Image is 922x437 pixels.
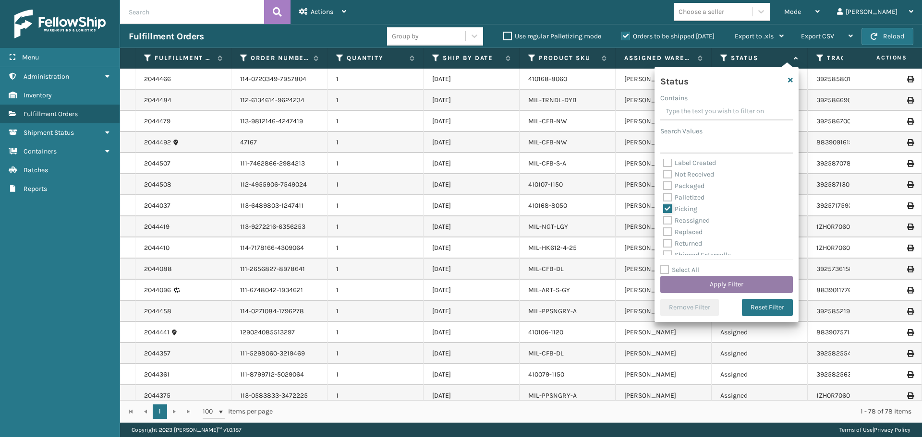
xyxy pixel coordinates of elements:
[528,307,577,315] a: MIL-PPSNGRY-A
[528,328,563,336] a: 410106-1120
[231,343,328,364] td: 111-5298060-3219469
[328,111,424,132] td: 1
[663,228,703,236] label: Replaced
[155,54,213,62] label: Fulfillment Order Id
[660,276,793,293] button: Apply Filter
[503,32,601,40] label: Use regular Palletizing mode
[528,286,570,294] a: MIL-ART-S-GY
[231,90,328,111] td: 112-6134614-9624234
[144,117,170,126] a: 2044479
[22,53,39,61] span: Menu
[144,74,171,84] a: 2044466
[731,54,789,62] label: Status
[328,364,424,385] td: 1
[231,280,328,301] td: 111-6748042-1934621
[24,185,47,193] span: Reports
[424,216,520,237] td: [DATE]
[816,75,861,83] a: 392585801103
[907,329,913,336] i: Print Label
[816,349,863,357] a: 392582554360
[144,159,170,168] a: 2044507
[144,222,170,232] a: 2044419
[621,32,715,40] label: Orders to be shipped [DATE]
[907,308,913,315] i: Print Label
[663,216,710,224] label: Reassigned
[616,385,712,406] td: [PERSON_NAME]
[528,349,564,357] a: MIL-CFB-DL
[231,195,328,216] td: 113-6489803-1247411
[144,328,170,337] a: 2044441
[616,195,712,216] td: [PERSON_NAME]
[907,266,913,272] i: Print Label
[328,69,424,90] td: 1
[742,299,793,316] button: Reset Filter
[328,216,424,237] td: 1
[816,201,860,210] a: 392571759349
[861,28,913,45] button: Reload
[144,307,171,316] a: 2044458
[424,322,520,343] td: [DATE]
[328,153,424,174] td: 1
[616,280,712,301] td: [PERSON_NAME]
[616,322,712,343] td: [PERSON_NAME]
[528,159,566,167] a: MIL-CFB-S-A
[816,159,859,167] a: 392587078171
[144,349,170,358] a: 2044357
[907,97,913,104] i: Print Label
[144,391,170,401] a: 2044375
[528,180,563,189] a: 410107-1150
[203,407,217,416] span: 100
[424,195,520,216] td: [DATE]
[663,193,704,201] label: Palletized
[839,426,873,433] a: Terms of Use
[328,259,424,280] td: 1
[144,201,170,211] a: 2044037
[328,301,424,322] td: 1
[231,385,328,406] td: 113-0583833-3472225
[616,364,712,385] td: [PERSON_NAME]
[443,54,501,62] label: Ship By Date
[528,96,577,104] a: MIL-TRNDL-DYB
[132,423,242,437] p: Copyright 2023 [PERSON_NAME]™ v 1.0.187
[528,265,564,273] a: MIL-CFB-DL
[24,166,48,174] span: Batches
[827,54,885,62] label: Tracking Number
[663,159,716,167] label: Label Created
[144,264,172,274] a: 2044088
[616,237,712,259] td: [PERSON_NAME]
[528,244,577,252] a: MIL-HK612-4-25
[660,93,688,103] label: Contains
[328,322,424,343] td: 1
[392,31,419,41] div: Group by
[24,110,78,118] span: Fulfillment Orders
[528,391,577,400] a: MIL-PPSNGRY-A
[231,111,328,132] td: 113-9812146-4247419
[328,280,424,301] td: 1
[528,223,568,231] a: MIL-NGT-LGY
[424,280,520,301] td: [DATE]
[624,54,693,62] label: Assigned Warehouse
[328,343,424,364] td: 1
[663,170,714,178] label: Not Received
[231,237,328,259] td: 114-7178166-4309064
[907,245,913,251] i: Print Label
[616,216,712,237] td: [PERSON_NAME]
[816,370,863,378] a: 392582563023
[839,423,910,437] div: |
[663,239,702,248] label: Returned
[816,391,883,400] a: 1ZH0R7060322157444
[144,180,171,189] a: 2044508
[24,91,52,99] span: Inventory
[907,160,913,167] i: Print Label
[663,182,704,190] label: Packaged
[203,404,273,419] span: items per page
[616,259,712,280] td: [PERSON_NAME]
[231,153,328,174] td: 111-7462866-2984213
[616,153,712,174] td: [PERSON_NAME]
[424,259,520,280] td: [DATE]
[24,147,57,155] span: Containers
[663,205,697,213] label: Picking
[616,174,712,195] td: [PERSON_NAME]
[528,117,567,125] a: MIL-CFB-NW
[735,32,774,40] span: Export to .xls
